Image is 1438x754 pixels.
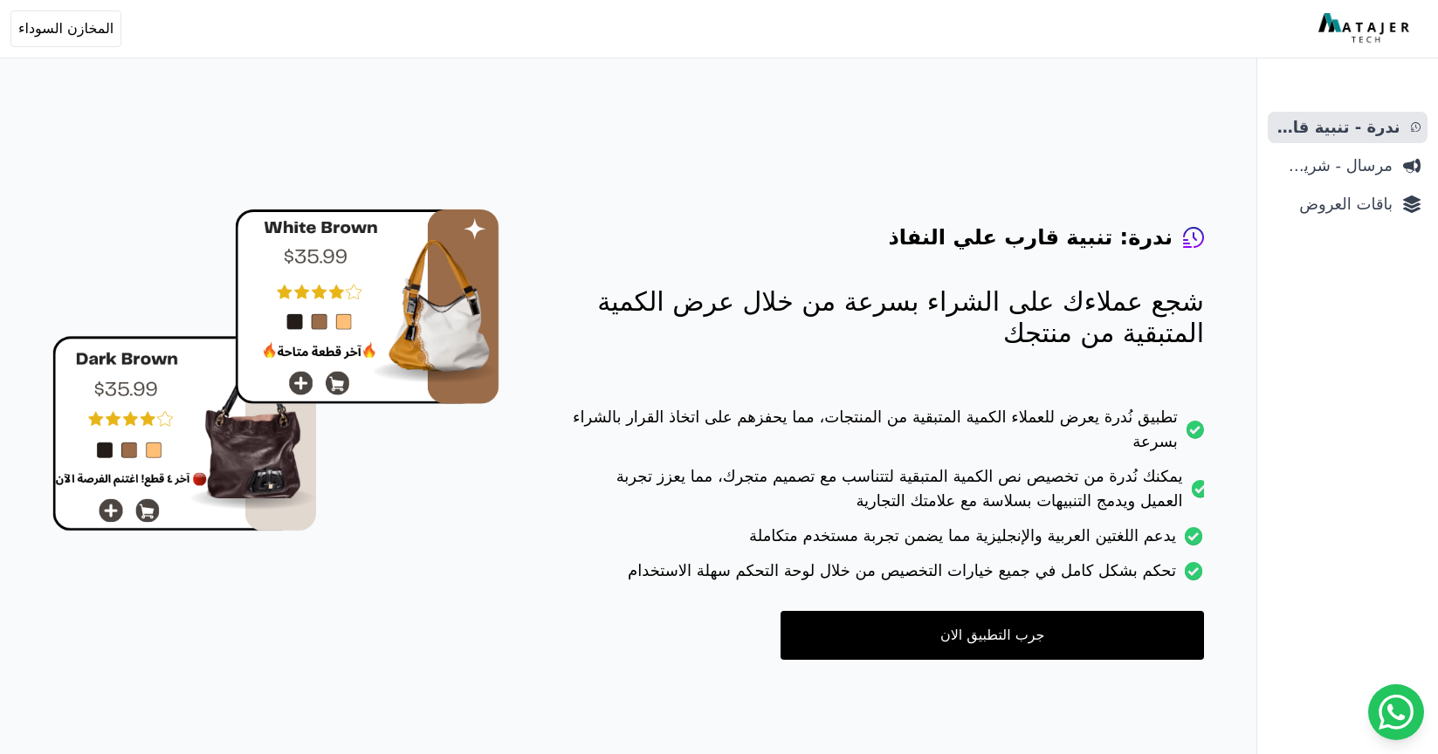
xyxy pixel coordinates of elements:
h4: ندرة: تنبية قارب علي النفاذ [888,223,1173,251]
img: MatajerTech Logo [1318,13,1414,45]
li: تطبيق نُدرة يعرض للعملاء الكمية المتبقية من المنتجات، مما يحفزهم على اتخاذ القرار بالشراء بسرعة [569,405,1204,464]
span: مرسال - شريط دعاية [1275,154,1393,178]
a: جرب التطبيق الان [781,611,1204,660]
span: ندرة - تنبية قارب علي النفاذ [1275,115,1400,140]
li: يمكنك نُدرة من تخصيص نص الكمية المتبقية لتتناسب مع تصميم متجرك، مما يعزز تجربة العميل ويدمج التنب... [569,464,1204,524]
span: باقات العروض [1275,192,1393,216]
li: تحكم بشكل كامل في جميع خيارات التخصيص من خلال لوحة التحكم سهلة الاستخدام [569,559,1204,593]
span: المخازن السوداء [18,18,114,39]
img: hero [52,209,499,531]
p: شجع عملاءك على الشراء بسرعة من خلال عرض الكمية المتبقية من منتجك [569,286,1204,349]
li: يدعم اللغتين العربية والإنجليزية مما يضمن تجربة مستخدم متكاملة [569,524,1204,559]
button: المخازن السوداء [10,10,121,47]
